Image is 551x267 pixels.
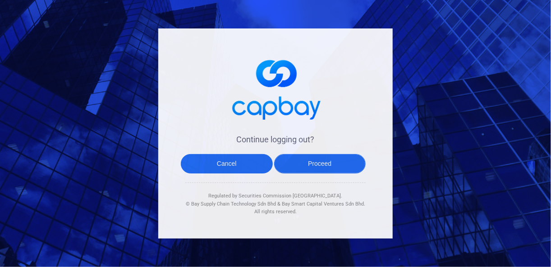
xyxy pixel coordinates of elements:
[181,154,273,173] button: Cancel
[186,201,276,207] span: © Bay Supply Chain Technology Sdn Bhd
[185,134,366,145] h4: Continue logging out?
[282,201,365,207] span: Bay Smart Capital Ventures Sdn Bhd.
[274,154,366,173] button: Proceed
[226,51,325,125] img: logo
[185,183,366,216] div: Regulated by Securities Commission [GEOGRAPHIC_DATA]. & All rights reserved.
